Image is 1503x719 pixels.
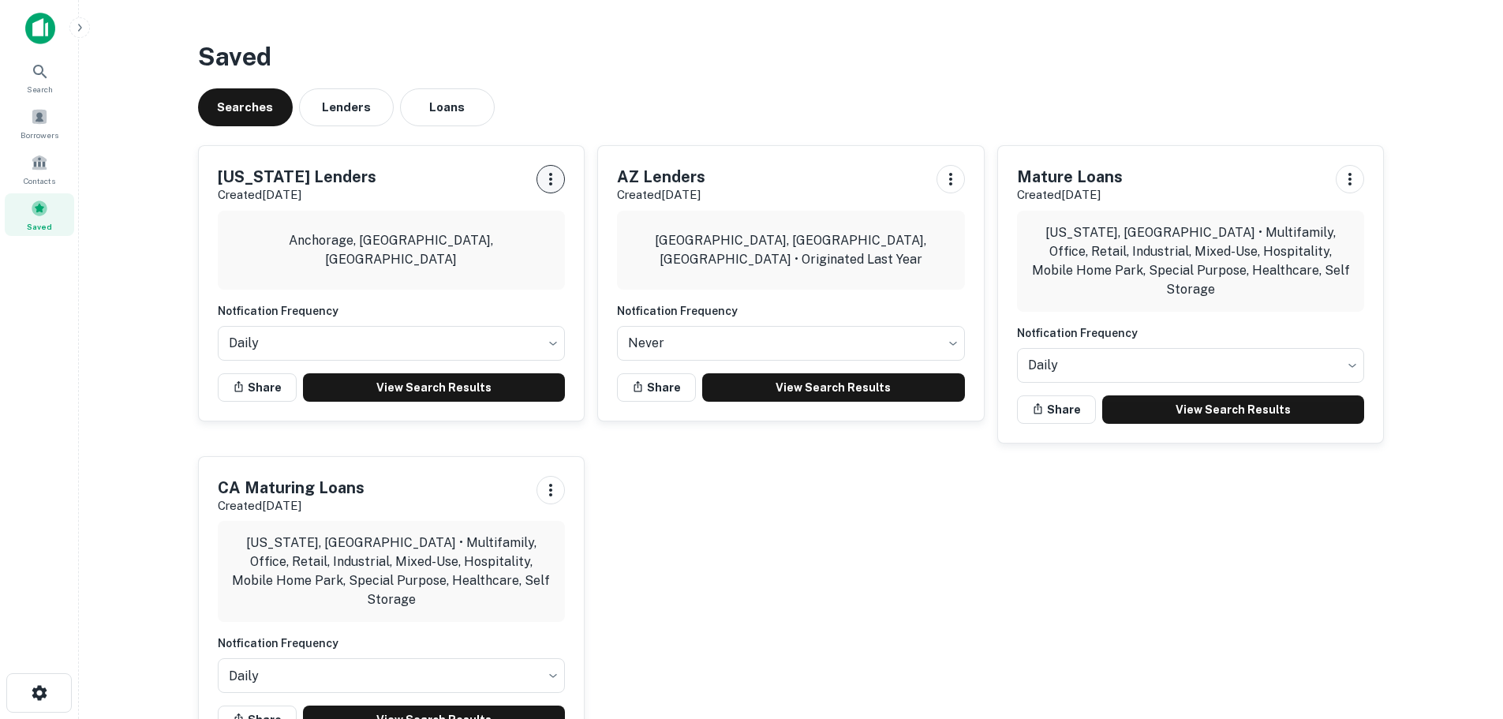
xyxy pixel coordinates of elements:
button: Share [617,373,696,402]
button: Share [218,373,297,402]
p: Created [DATE] [218,496,365,515]
p: [GEOGRAPHIC_DATA], [GEOGRAPHIC_DATA], [GEOGRAPHIC_DATA] • Originated Last Year [630,231,952,269]
h5: AZ Lenders [617,165,705,189]
iframe: Chat Widget [1424,593,1503,668]
a: Contacts [5,148,74,190]
a: View Search Results [303,373,566,402]
p: Created [DATE] [617,185,705,204]
div: Without label [1017,343,1365,388]
div: Without label [218,321,566,365]
h5: Mature Loans [1017,165,1123,189]
button: Share [1017,395,1096,424]
p: Anchorage, [GEOGRAPHIC_DATA], [GEOGRAPHIC_DATA] [230,231,553,269]
h6: Notfication Frequency [218,302,566,320]
p: Created [DATE] [1017,185,1123,204]
h3: Saved [198,38,1385,76]
h6: Notfication Frequency [218,635,566,652]
a: Search [5,56,74,99]
span: Borrowers [21,129,58,141]
div: Without label [617,321,965,365]
span: Contacts [24,174,55,187]
a: View Search Results [1102,395,1365,424]
p: [US_STATE], [GEOGRAPHIC_DATA] • Multifamily, Office, Retail, Industrial, Mixed-Use, Hospitality, ... [1030,223,1352,299]
a: Saved [5,193,74,236]
span: Saved [27,220,52,233]
img: capitalize-icon.png [25,13,55,44]
button: Loans [400,88,495,126]
span: Search [27,83,53,95]
h6: Notfication Frequency [1017,324,1365,342]
h6: Notfication Frequency [617,302,965,320]
button: Lenders [299,88,394,126]
p: [US_STATE], [GEOGRAPHIC_DATA] • Multifamily, Office, Retail, Industrial, Mixed-Use, Hospitality, ... [230,534,553,609]
div: Without label [218,653,566,698]
h5: CA Maturing Loans [218,476,365,500]
a: View Search Results [702,373,965,402]
p: Created [DATE] [218,185,376,204]
a: Borrowers [5,102,74,144]
h5: [US_STATE] Lenders [218,165,376,189]
button: Searches [198,88,293,126]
